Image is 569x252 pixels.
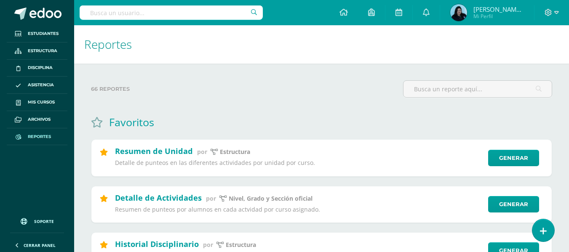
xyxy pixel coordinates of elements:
[24,242,56,248] span: Cerrar panel
[91,80,396,98] label: 66 reportes
[488,196,539,212] a: Generar
[28,99,55,106] span: Mis cursos
[197,148,207,156] span: por
[206,194,216,202] span: por
[28,116,51,123] span: Archivos
[7,77,67,94] a: Asistencia
[203,241,213,249] span: por
[28,30,59,37] span: Estudiantes
[7,42,67,60] a: Estructura
[28,133,51,140] span: Reportes
[403,81,552,97] input: Busca un reporte aquí...
[7,111,67,128] a: Archivos
[109,115,154,129] h1: Favoritos
[115,159,483,167] p: Detalle de punteos en las diferentes actividades por unidad por curso.
[226,241,256,249] p: Estructura
[28,64,53,71] span: Disciplina
[28,82,54,88] span: Asistencia
[7,128,67,146] a: Reportes
[450,4,467,21] img: 7cb9ebd05b140000fdc9db502d26292e.png
[7,94,67,111] a: Mis cursos
[80,5,263,20] input: Busca un usuario...
[115,239,199,249] h2: Historial Disciplinario
[488,150,539,166] a: Generar
[473,13,524,20] span: Mi Perfil
[7,25,67,42] a: Estudiantes
[10,210,64,231] a: Soporte
[34,218,54,224] span: Soporte
[84,36,132,52] span: Reportes
[229,195,313,202] p: Nivel, Grado y Sección oficial
[115,193,202,203] h2: Detalle de Actividades
[220,148,250,156] p: estructura
[7,60,67,77] a: Disciplina
[115,146,193,156] h2: Resumen de Unidad
[28,48,57,54] span: Estructura
[115,206,483,213] p: Resumen de punteos por alumnos en cada actvidad por curso asignado.
[473,5,524,13] span: [PERSON_NAME][DATE]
